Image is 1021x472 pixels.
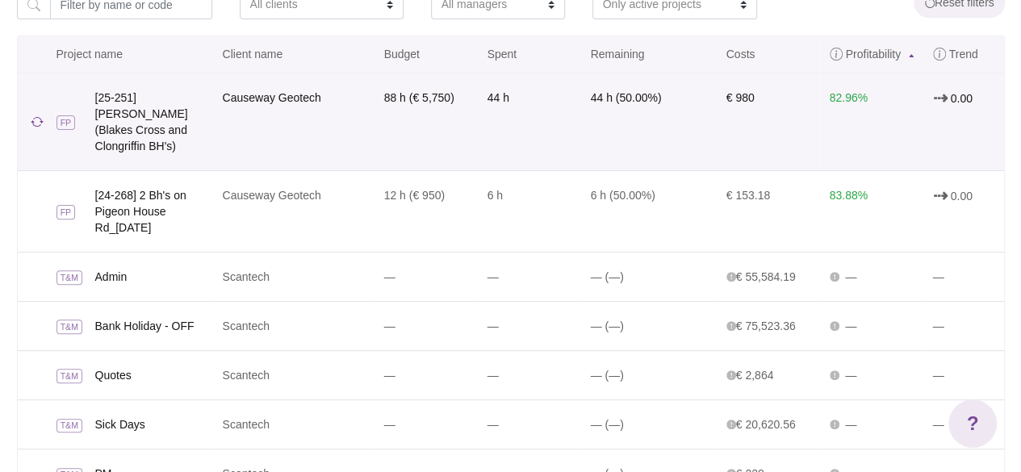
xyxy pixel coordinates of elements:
[726,369,774,382] span: € 2,864
[95,90,213,154] a: [25-251] [PERSON_NAME] (Blakes Cross and Clongriffin BH's)
[223,369,270,382] a: Scantech
[845,369,856,382] span: —
[95,367,213,383] a: Quotes
[581,73,717,170] td: 44 h (50.00%)
[223,270,270,283] a: Scantech
[375,36,478,73] a: Budget
[933,90,948,107] span: ⇢
[933,320,944,332] span: —
[726,270,796,283] span: € 55,584.19
[18,36,213,73] a: Project name
[581,350,717,399] td: — (—)
[478,399,581,449] td: —
[726,189,771,202] span: € 153.18
[830,189,868,202] span: 83.88%
[375,399,478,449] td: —
[933,270,944,283] span: —
[933,369,944,382] span: —
[223,91,321,104] a: Causeway Geotech
[845,270,856,283] span: —
[375,301,478,350] td: —
[56,320,83,334] span: T&M
[478,170,581,252] td: 6 h
[726,91,755,104] span: € 980
[31,117,44,127] img: sync_now-9c84e01d8e912370ba7b9fb2087a1ae7f330ac19c7649f77bb8f951fbc3f49ac.svg
[581,170,717,252] td: 6 h (50.00%)
[375,73,478,170] td: 88 h (€ 5,750)
[95,416,213,432] a: Sick Days
[95,187,213,236] a: [24-268] 2 Bh's on Pigeon House Rd_[DATE]
[223,418,270,431] a: Scantech
[933,188,948,204] span: ⇢
[95,269,213,285] a: Admin
[967,409,979,438] span: ?
[820,36,923,73] a: Profitability
[478,350,581,399] td: —
[830,91,868,104] span: 82.96%
[581,399,717,449] td: — (—)
[478,301,581,350] td: —
[726,320,796,332] span: € 75,523.36
[56,369,83,383] span: T&M
[950,190,972,203] span: 0.00
[845,418,856,431] span: —
[933,418,944,431] span: —
[923,36,1004,73] a: Trend
[56,115,76,130] span: FP
[375,170,478,252] td: 12 h (€ 950)
[581,301,717,350] td: — (—)
[950,92,972,105] span: 0.00
[478,73,581,170] td: 44 h
[223,189,321,202] a: Causeway Geotech
[845,320,856,332] span: —
[581,252,717,301] td: — (—)
[56,419,83,433] span: T&M
[56,205,76,219] span: FP
[478,36,581,73] a: Spent
[375,252,478,301] td: —
[223,320,270,332] a: Scantech
[213,36,375,73] a: Client name
[478,252,581,301] td: —
[909,54,914,57] img: sort_asc-486e9ffe7a5d0b5d827ae023700817ec45ee8f01fe4fbbf760f7c6c7b9d19fda.svg
[95,318,213,334] a: Bank Holiday - OFF
[717,36,820,73] a: Costs
[56,270,83,285] span: T&M
[375,350,478,399] td: —
[581,36,717,73] a: Remaining
[726,418,796,431] span: € 20,620.56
